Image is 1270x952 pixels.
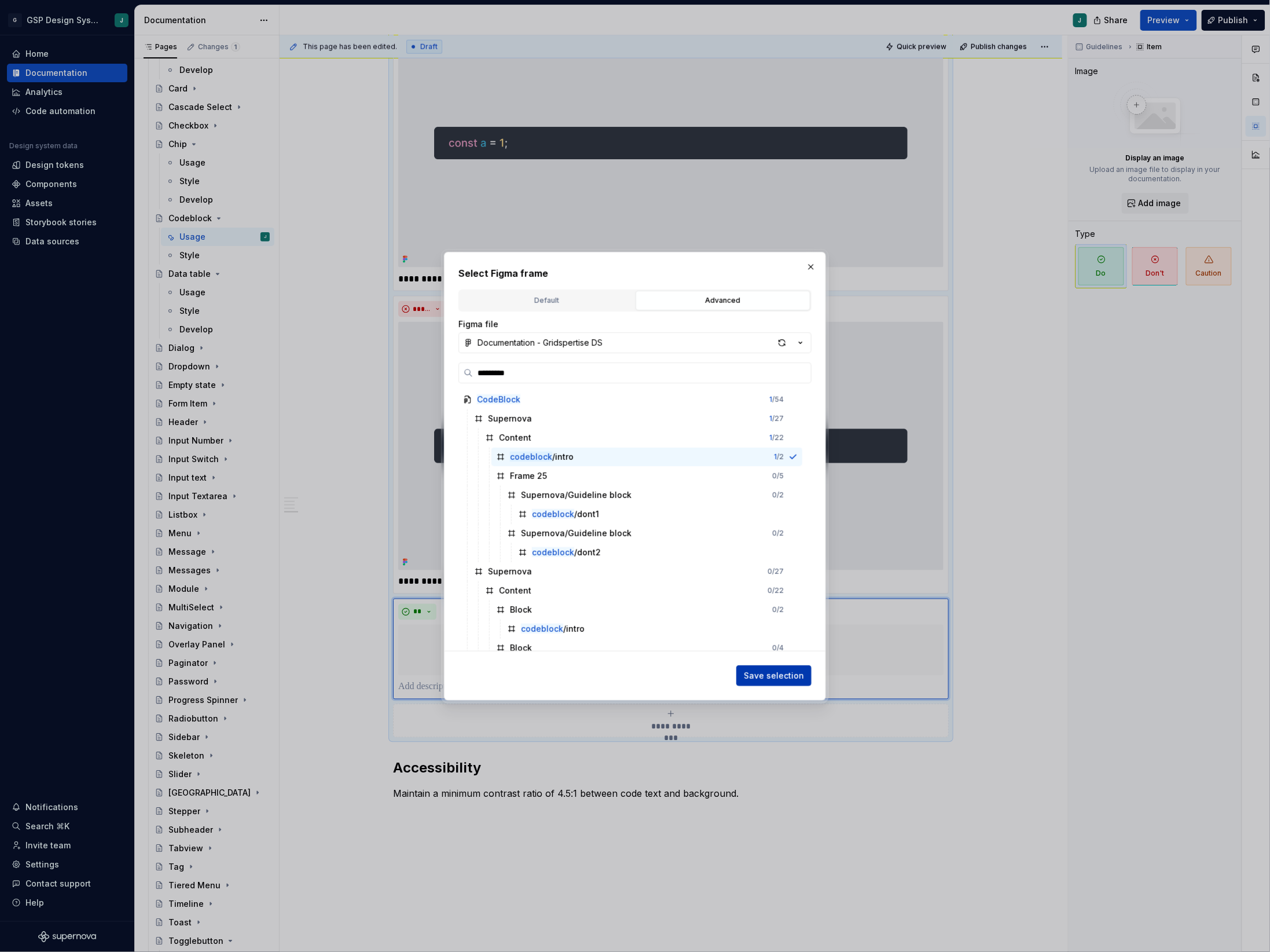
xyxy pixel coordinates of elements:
[774,452,777,461] span: 1
[464,295,630,306] div: Default
[768,567,784,576] div: 0 / 27
[521,624,563,634] mark: codeblock
[458,266,812,280] h2: Select Figma frame
[510,604,532,616] div: Block
[521,528,632,539] div: Supernova/Guideline block
[774,452,784,462] div: / 2
[769,395,784,404] div: / 54
[477,394,520,404] mark: CodeBlock
[640,295,806,306] div: Advanced
[769,395,772,404] span: 1
[521,623,585,635] div: /intro
[772,643,784,653] div: 0 / 4
[478,337,603,349] div: Documentation - Gridspertise DS
[744,670,804,682] span: Save selection
[769,414,784,423] div: / 27
[532,547,574,557] mark: codeblock
[769,433,772,442] span: 1
[458,318,498,330] label: Figma file
[510,451,574,463] div: /intro
[769,414,772,423] span: 1
[499,585,531,596] div: Content
[772,490,784,500] div: 0 / 2
[488,566,532,577] div: Supernova
[458,332,812,353] button: Documentation - Gridspertise DS
[772,471,784,481] div: 0 / 5
[510,452,552,462] mark: codeblock
[521,489,632,501] div: Supernova/Guideline block
[768,586,784,595] div: 0 / 22
[532,547,601,558] div: /dont2
[772,605,784,614] div: 0 / 2
[488,413,532,424] div: Supernova
[532,509,574,519] mark: codeblock
[499,432,531,444] div: Content
[510,470,547,482] div: Frame 25
[772,529,784,538] div: 0 / 2
[769,433,784,442] div: / 22
[532,508,599,520] div: /dont1
[510,642,532,654] div: Block
[736,665,812,686] button: Save selection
